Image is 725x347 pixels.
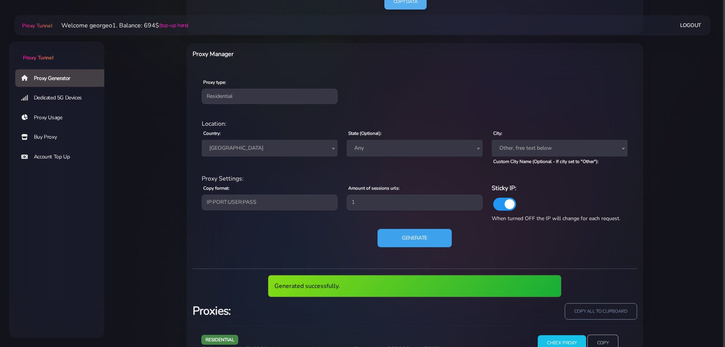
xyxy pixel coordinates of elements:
a: Proxy Usage [15,109,110,126]
button: Generate [378,229,452,247]
span: United States of America [206,143,333,154]
span: United States of America [202,140,338,157]
div: Generated successfully. [268,275,561,297]
a: Dedicated 5G Devices [15,89,110,107]
a: Buy Proxy [15,128,110,146]
span: Proxy Tunnel [22,22,52,29]
span: Any [351,143,478,154]
iframe: Webchat Widget [688,310,715,337]
label: Proxy type: [203,79,226,86]
a: Proxy Generator [15,69,110,87]
label: State (Optional): [348,130,382,137]
a: Account Top Up [15,148,110,166]
label: Amount of sessions urls: [348,185,400,192]
a: Logout [680,18,701,32]
h6: Sticky IP: [492,183,628,193]
a: (top-up here) [159,21,188,29]
h3: Proxies: [193,303,410,319]
input: copy all to clipboard [565,303,637,320]
li: Welcome georgeo1. Balance: 694$ [52,21,188,30]
div: Location: [197,119,633,128]
span: Any [347,140,483,157]
span: Proxy Tunnel [23,54,53,61]
label: City: [493,130,502,137]
label: Country: [203,130,221,137]
span: When turned OFF the IP will change for each request. [492,215,620,222]
label: Custom City Name (Optional - If city set to "Other"): [493,158,599,165]
h6: Proxy Manager [193,49,448,59]
span: Other, free text below [492,140,628,157]
span: residential [201,335,239,344]
a: Proxy Tunnel [21,19,52,32]
a: Proxy Tunnel [9,42,104,62]
label: Copy format: [203,185,229,192]
div: Proxy Settings: [197,174,633,183]
span: Other, free text below [496,143,623,154]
